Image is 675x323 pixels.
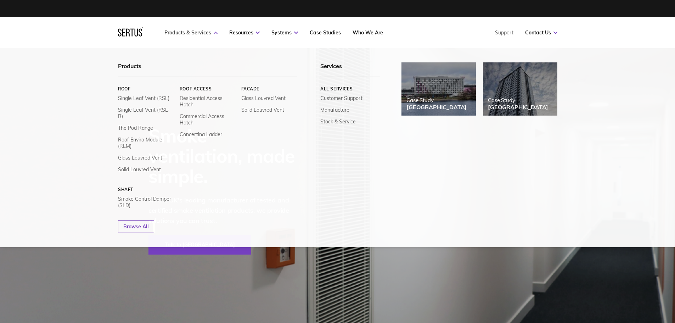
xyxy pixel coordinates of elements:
a: Case Study[GEOGRAPHIC_DATA] [483,62,557,116]
div: [GEOGRAPHIC_DATA] [488,104,548,111]
a: Shaft [118,187,174,192]
a: Commercial Access Hatch [179,113,236,126]
a: Roof [118,86,174,91]
a: Case Study[GEOGRAPHIC_DATA] [401,62,476,116]
a: Contact Us [525,29,557,36]
div: Case Study [406,97,467,104]
a: Roof Access [179,86,236,91]
a: All services [320,86,380,91]
a: Residential Access Hatch [179,95,236,108]
a: Resources [229,29,260,36]
a: Browse All [118,220,154,233]
a: Systems [271,29,298,36]
a: The Pod Range [118,125,153,131]
a: Roof Enviro Module (REM) [118,137,174,149]
iframe: Chat Widget [547,241,675,323]
a: Customer Support [320,95,362,101]
div: Case Study [488,97,548,104]
a: Solid Louvred Vent [118,166,161,173]
div: Services [320,62,380,77]
a: Glass Louvred Vent [241,95,285,101]
a: Manufacture [320,107,349,113]
a: Facade [241,86,297,91]
div: [GEOGRAPHIC_DATA] [406,104,467,111]
a: Smoke Control Damper (SLD) [118,196,174,208]
a: Single Leaf Vent (RSL) [118,95,169,101]
a: Single Leaf Vent (RSL-R) [118,107,174,119]
a: Case Studies [310,29,341,36]
div: Products [118,62,297,77]
a: Who We Are [353,29,383,36]
a: Concertina Ladder [179,131,222,138]
a: Support [495,29,513,36]
a: Glass Louvred Vent [118,155,162,161]
a: Products & Services [164,29,218,36]
a: Stock & Service [320,118,356,125]
a: Solid Louvred Vent [241,107,284,113]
